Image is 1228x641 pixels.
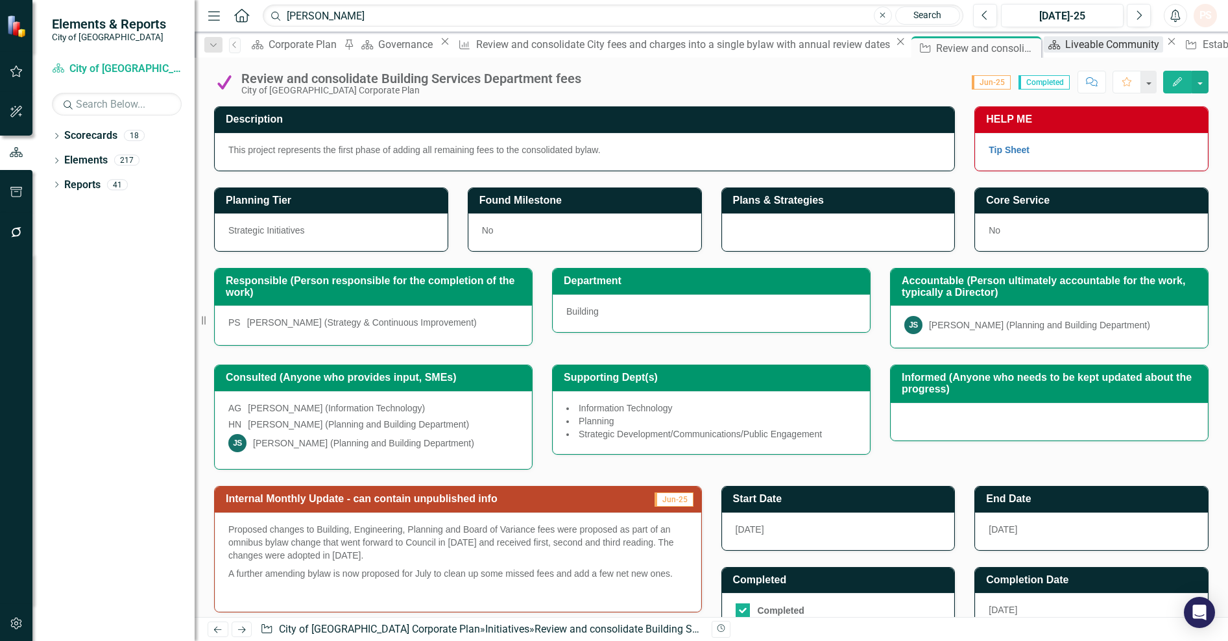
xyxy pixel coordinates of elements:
[989,524,1017,535] span: [DATE]
[972,75,1011,90] span: Jun-25
[248,418,469,431] div: [PERSON_NAME] (Planning and Building Department)
[485,623,529,635] a: Initiatives
[579,429,822,439] span: Strategic Development/Communications/Public Engagement
[986,493,1201,505] h3: End Date
[1194,4,1217,27] button: PS
[904,316,922,334] div: JS
[260,622,701,637] div: » »
[226,493,634,505] h3: Internal Monthly Update - can contain unpublished info
[1001,4,1124,27] button: [DATE]-25
[52,62,182,77] a: City of [GEOGRAPHIC_DATA] Corporate Plan
[1044,36,1163,53] a: Liveable Community
[453,36,893,53] a: Review and consolidate City fees and charges into a single bylaw with annual review dates
[564,372,863,383] h3: Supporting Dept(s)
[247,36,341,53] a: Corporate Plan
[226,114,948,125] h3: Description
[226,372,525,383] h3: Consulted (Anyone who provides input, SMEs)
[733,574,948,586] h3: Completed
[902,275,1201,298] h3: Accountable (Person ultimately accountable for the work, typically a Director)
[1065,36,1163,53] div: Liveable Community
[566,306,599,317] span: Building
[263,5,963,27] input: Search ClearPoint...
[228,316,241,329] div: PS
[114,155,139,166] div: 217
[107,179,128,190] div: 41
[655,492,693,507] span: Jun-25
[986,574,1201,586] h3: Completion Date
[989,225,1000,236] span: No
[1018,75,1070,90] span: Completed
[64,153,108,168] a: Elements
[228,225,305,236] span: Strategic Initiatives
[929,319,1150,332] div: [PERSON_NAME] (Planning and Building Department)
[936,40,1038,56] div: Review and consolidate Building Services Department fees
[736,524,764,535] span: [DATE]
[253,437,474,450] div: [PERSON_NAME] (Planning and Building Department)
[64,128,117,143] a: Scorecards
[241,71,581,86] div: Review and consolidate Building Services Department fees
[226,195,441,206] h3: Planning Tier
[228,434,247,452] div: JS
[378,36,437,53] div: Governance
[986,114,1201,125] h3: HELP ME
[226,275,525,298] h3: Responsible (Person responsible for the completion of the work)
[228,143,941,156] div: This project represents the first phase of adding all remaining fees to the consolidated bylaw.
[6,14,29,37] img: ClearPoint Strategy
[535,623,802,635] div: Review and consolidate Building Services Department fees
[989,145,1029,155] a: Tip Sheet
[895,6,960,25] a: Search
[228,418,241,431] div: HN
[228,402,241,415] div: AG
[479,195,695,206] h3: Found Milestone
[228,523,688,564] p: Proposed changes to Building, Engineering, Planning and Board of Variance fees were proposed as p...
[279,623,480,635] a: City of [GEOGRAPHIC_DATA] Corporate Plan
[733,195,948,206] h3: Plans & Strategies
[214,72,235,93] img: Complete
[124,130,145,141] div: 18
[902,372,1201,394] h3: Informed (Anyone who needs to be kept updated about the progress)
[64,178,101,193] a: Reports
[986,195,1201,206] h3: Core Service
[52,32,166,42] small: City of [GEOGRAPHIC_DATA]
[269,36,341,53] div: Corporate Plan
[579,403,673,413] span: Information Technology
[241,86,581,95] div: City of [GEOGRAPHIC_DATA] Corporate Plan
[357,36,437,53] a: Governance
[247,316,477,329] div: [PERSON_NAME] (Strategy & Continuous Improvement)
[52,93,182,115] input: Search Below...
[579,416,614,426] span: Planning
[1184,597,1215,628] div: Open Intercom Messenger
[228,564,688,583] p: A further amending bylaw is now proposed for July to clean up some missed fees and add a few net ...
[52,16,166,32] span: Elements & Reports
[476,36,893,53] div: Review and consolidate City fees and charges into a single bylaw with annual review dates
[733,493,948,505] h3: Start Date
[564,275,863,287] h3: Department
[482,225,494,236] span: No
[989,605,1017,615] span: [DATE]
[248,402,425,415] div: [PERSON_NAME] (Information Technology)
[1005,8,1119,24] div: [DATE]-25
